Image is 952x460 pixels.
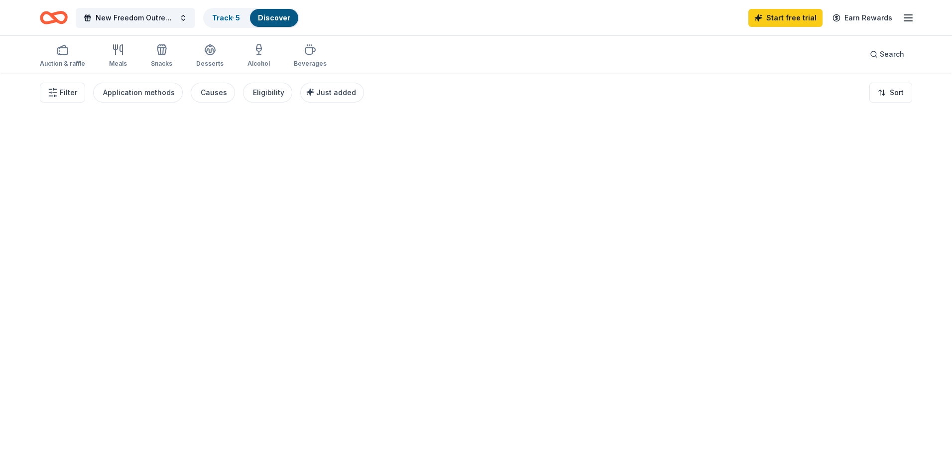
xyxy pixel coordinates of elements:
a: Home [40,6,68,29]
div: Eligibility [253,87,284,99]
button: Meals [109,40,127,73]
button: Causes [191,83,235,103]
button: Alcohol [247,40,270,73]
a: Discover [258,13,290,22]
button: Beverages [294,40,327,73]
button: Application methods [93,83,183,103]
div: Auction & raffle [40,60,85,68]
div: Causes [201,87,227,99]
div: Application methods [103,87,175,99]
button: Filter [40,83,85,103]
button: Search [862,44,912,64]
span: Sort [890,87,904,99]
button: Auction & raffle [40,40,85,73]
button: Sort [869,83,912,103]
button: Desserts [196,40,224,73]
button: Snacks [151,40,172,73]
a: Track· 5 [212,13,240,22]
div: Alcohol [247,60,270,68]
div: Beverages [294,60,327,68]
span: Just added [316,88,356,97]
a: Start free trial [748,9,823,27]
div: Desserts [196,60,224,68]
div: Meals [109,60,127,68]
button: Eligibility [243,83,292,103]
div: Snacks [151,60,172,68]
span: New Freedom Outreach [96,12,175,24]
button: Just added [300,83,364,103]
button: Track· 5Discover [203,8,299,28]
span: Search [880,48,904,60]
span: Filter [60,87,77,99]
button: New Freedom Outreach [76,8,195,28]
a: Earn Rewards [827,9,898,27]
